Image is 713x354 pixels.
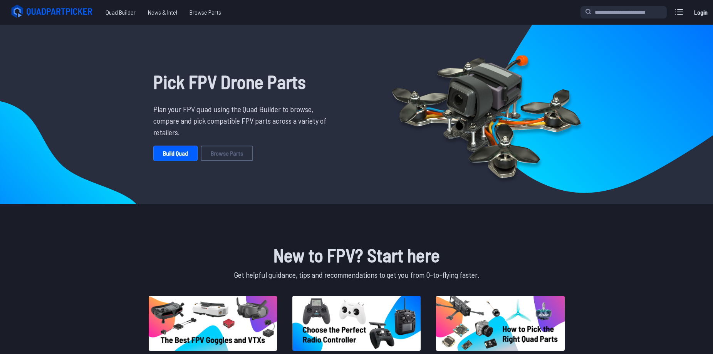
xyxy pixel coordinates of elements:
[153,146,198,161] a: Build Quad
[292,296,421,351] img: image of post
[147,269,566,280] p: Get helpful guidance, tips and recommendations to get you from 0-to-flying faster.
[153,103,332,138] p: Plan your FPV quad using the Quad Builder to browse, compare and pick compatible FPV parts across...
[201,146,253,161] a: Browse Parts
[149,296,277,351] img: image of post
[436,296,564,351] img: image of post
[375,37,597,191] img: Quadcopter
[153,68,332,96] h1: Pick FPV Drone Parts
[183,5,227,20] a: Browse Parts
[142,5,183,20] a: News & Intel
[691,5,710,20] a: Login
[147,241,566,269] h1: New to FPV? Start here
[99,5,142,20] a: Quad Builder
